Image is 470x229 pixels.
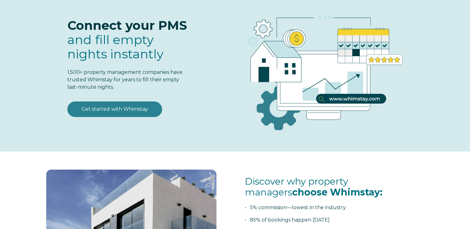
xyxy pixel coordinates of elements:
span: choose Whimstay: [292,186,382,198]
span: and [67,32,164,61]
span: 1,500+ property management companies have trusted Whimstay for years to fill their empty last-min... [67,69,183,90]
span: • 5% commission—lowest in the industry [245,204,346,210]
span: fill empty nights instantly [67,32,164,61]
a: Get started with Whimstay [67,101,162,117]
span: • 85% of bookings happen [DATE] [245,217,329,223]
span: Discover why property managers [245,176,382,198]
span: Connect your PMS [67,18,187,33]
